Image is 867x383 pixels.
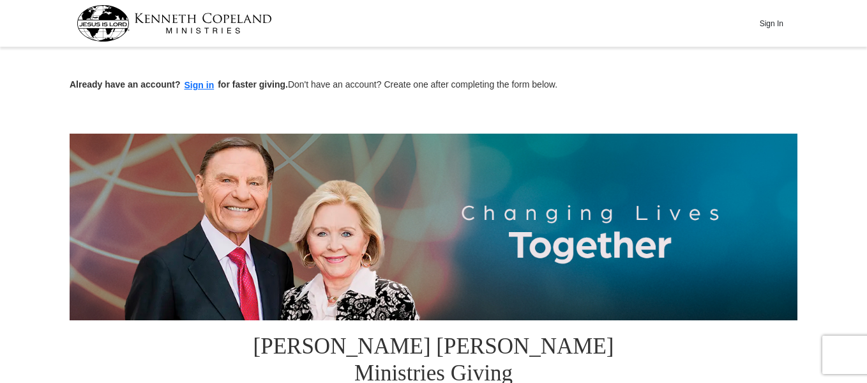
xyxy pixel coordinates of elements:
strong: Already have an account? for faster giving. [70,79,288,90]
button: Sign In [752,13,790,33]
img: kcm-header-logo.svg [77,5,272,42]
button: Sign in [181,78,218,93]
p: Don't have an account? Create one after completing the form below. [70,78,797,93]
